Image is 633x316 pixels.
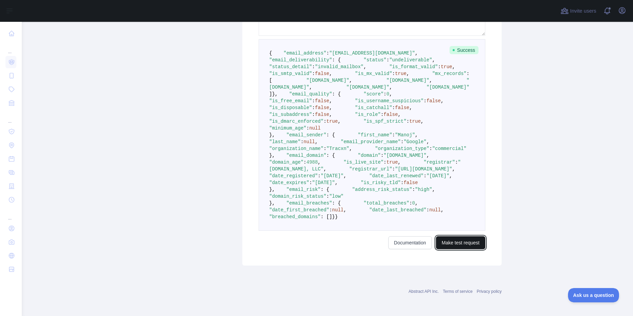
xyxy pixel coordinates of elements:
span: "is_free_email" [269,98,312,104]
span: : [312,98,315,104]
span: : [326,194,329,199]
span: "first_name" [358,132,392,138]
span: "total_breaches" [363,200,409,206]
span: "breached_domains" [269,214,321,220]
span: "is_smtp_valid" [269,71,312,76]
span: : [384,160,386,165]
button: Make test request [436,236,485,249]
span: "commercial" [432,146,467,151]
span: "email_deliverability" [269,57,332,63]
span: , [329,112,332,117]
span: "domain_age" [269,160,304,165]
span: , [389,85,392,90]
span: "date_first_breached" [269,207,329,213]
span: : [329,207,332,213]
span: , [426,139,429,145]
span: "email_provider_name" [341,139,401,145]
span: "mx_records" [432,71,467,76]
span: : [312,112,315,117]
span: : [] [321,214,332,220]
span: : [392,71,395,76]
span: , [398,112,401,117]
span: : [429,146,432,151]
span: "status_detail" [269,64,312,70]
span: : { [326,132,335,138]
span: false [315,98,329,104]
span: "[DATE]" [321,173,343,179]
span: "[DOMAIN_NAME]" [346,85,389,90]
span: : [326,50,329,56]
span: : [381,153,384,158]
span: , [318,160,321,165]
span: "organization_name" [269,146,324,151]
span: "email_sender" [286,132,326,138]
span: : [401,139,404,145]
span: , [338,119,341,124]
span: { [269,50,272,56]
span: , [363,64,366,70]
span: : [392,166,395,172]
span: "[EMAIL_ADDRESS][DOMAIN_NAME]" [329,50,415,56]
span: "Manoj" [395,132,415,138]
span: "[DOMAIN_NAME]" [384,153,426,158]
div: ... [5,110,16,124]
span: "date_expires" [269,180,309,185]
span: "date_registered" [269,173,318,179]
span: : [318,173,321,179]
span: "invalid_mailbox" [315,64,363,70]
span: , [426,153,429,158]
iframe: Toggle Customer Support [568,288,619,302]
span: }, [269,153,275,158]
a: Terms of service [443,289,472,294]
span: Invite users [570,7,596,15]
span: : [438,64,441,70]
span: }, [272,91,278,97]
a: Documentation [388,236,432,249]
span: "registrar" [424,160,455,165]
span: : [455,160,458,165]
span: true [387,160,398,165]
span: }, [269,187,275,192]
span: , [441,207,443,213]
span: , [429,78,432,83]
span: : [412,187,415,192]
span: false [315,71,329,76]
span: "is_role" [355,112,381,117]
span: : [409,200,412,206]
span: : [392,132,395,138]
span: , [329,71,332,76]
span: "Google" [404,139,426,145]
span: null [304,139,315,145]
span: null [332,207,344,213]
span: : [324,119,326,124]
a: Abstract API Inc. [409,289,439,294]
span: : [401,180,404,185]
span: "is_username_suspicious" [355,98,424,104]
span: "[DOMAIN_NAME]" [426,85,469,90]
span: "is_format_valid" [389,64,438,70]
span: , [415,50,418,56]
span: "is_spf_strict" [363,119,406,124]
span: , [409,105,412,110]
span: "is_mx_valid" [355,71,392,76]
span: "[DATE]" [312,180,335,185]
span: "is_disposable" [269,105,312,110]
span: : { [326,153,335,158]
span: "address_risk_status" [352,187,412,192]
span: "low" [329,194,343,199]
span: : [424,173,426,179]
span: : [324,146,326,151]
span: }, [269,200,275,206]
span: : [387,57,389,63]
div: ... [5,207,16,221]
span: : [381,112,384,117]
span: Success [450,46,478,54]
span: "email_domain" [286,153,326,158]
span: true [395,71,407,76]
span: 0 [412,200,415,206]
a: Privacy policy [477,289,502,294]
div: ... [5,41,16,55]
span: , [432,57,435,63]
span: "[DATE]" [426,173,449,179]
span: : [312,105,315,110]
